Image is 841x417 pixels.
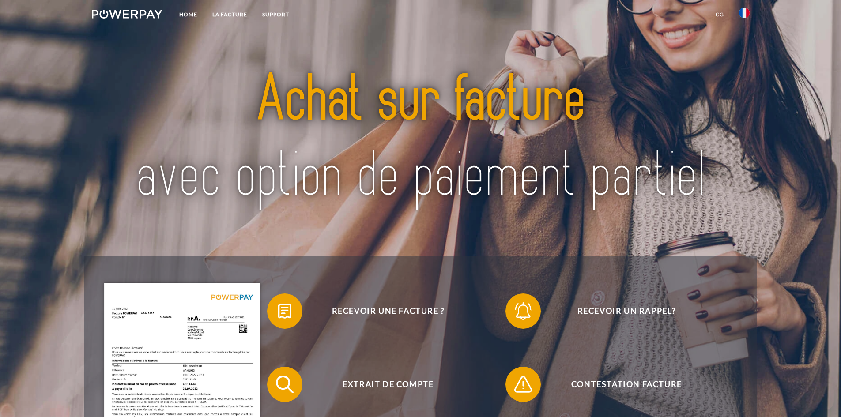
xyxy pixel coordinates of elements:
span: Extrait de compte [280,367,496,402]
img: fr [739,8,750,18]
img: logo-powerpay-white.svg [92,10,163,19]
button: Recevoir une facture ? [267,293,497,329]
button: Extrait de compte [267,367,497,402]
a: Home [172,7,205,23]
a: Support [255,7,297,23]
img: qb_warning.svg [512,373,534,395]
a: LA FACTURE [205,7,255,23]
button: Recevoir un rappel? [505,293,735,329]
img: qb_search.svg [274,373,296,395]
span: Recevoir un rappel? [518,293,735,329]
button: Contestation Facture [505,367,735,402]
a: CG [708,7,732,23]
iframe: Bouton de lancement de la fenêtre de messagerie [806,382,834,410]
img: qb_bell.svg [512,300,534,322]
img: qb_bill.svg [274,300,296,322]
img: title-powerpay_fr.svg [124,42,717,235]
span: Contestation Facture [518,367,735,402]
span: Recevoir une facture ? [280,293,496,329]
